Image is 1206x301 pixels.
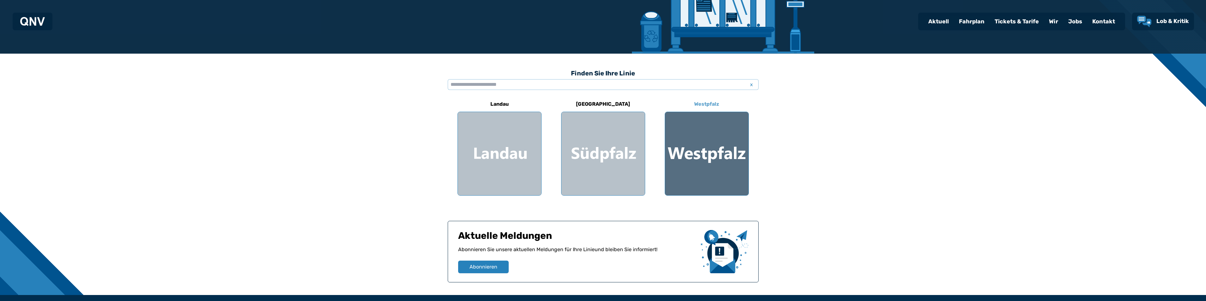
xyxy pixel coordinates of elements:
[458,246,696,261] p: Abonnieren Sie unsere aktuellen Meldungen für Ihre Linie und bleiben Sie informiert!
[990,13,1044,30] a: Tickets & Tarife
[954,13,990,30] a: Fahrplan
[458,230,696,246] h1: Aktuelle Meldungen
[701,230,748,273] img: newsletter
[1137,16,1189,27] a: Lob & Kritik
[20,15,45,28] a: QNV Logo
[1044,13,1063,30] a: Wir
[573,99,633,109] h6: [GEOGRAPHIC_DATA]
[747,81,756,88] span: x
[561,97,645,196] a: [GEOGRAPHIC_DATA] Region Südpfalz
[1063,13,1087,30] a: Jobs
[692,99,722,109] h6: Westpfalz
[458,97,542,196] a: Landau Region Landau
[20,17,45,26] img: QNV Logo
[1156,18,1189,25] span: Lob & Kritik
[458,261,509,273] button: Abonnieren
[448,66,759,80] h3: Finden Sie Ihre Linie
[665,97,749,196] a: Westpfalz Region Westpfalz
[488,99,511,109] h6: Landau
[470,263,497,271] span: Abonnieren
[923,13,954,30] a: Aktuell
[1087,13,1120,30] a: Kontakt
